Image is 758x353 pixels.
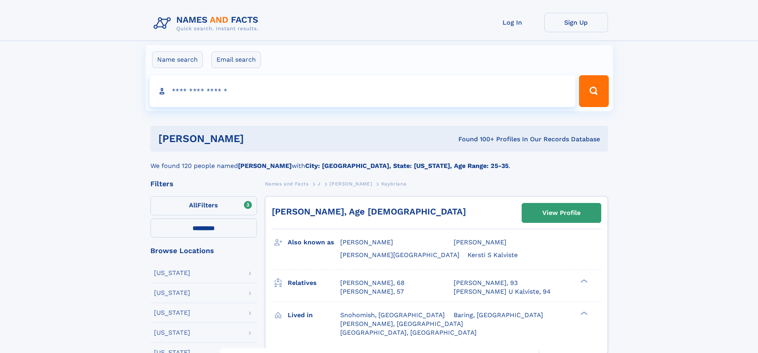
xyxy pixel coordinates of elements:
[579,310,588,316] div: ❯
[288,308,340,322] h3: Lived in
[544,13,608,32] a: Sign Up
[340,320,463,328] span: [PERSON_NAME], [GEOGRAPHIC_DATA]
[158,134,351,144] h1: [PERSON_NAME]
[454,287,551,296] a: [PERSON_NAME] U Kalviste, 94
[238,162,292,170] b: [PERSON_NAME]
[288,236,340,249] h3: Also known as
[150,152,608,171] div: We found 120 people named with .
[150,180,257,187] div: Filters
[468,251,518,259] span: Kersti S Kalviste
[329,179,372,189] a: [PERSON_NAME]
[318,181,321,187] span: J
[454,279,518,287] a: [PERSON_NAME], 93
[272,207,466,216] a: [PERSON_NAME], Age [DEMOGRAPHIC_DATA]
[150,196,257,215] label: Filters
[150,247,257,254] div: Browse Locations
[381,181,406,187] span: Kaybriana
[542,204,581,222] div: View Profile
[189,201,197,209] span: All
[340,279,405,287] a: [PERSON_NAME], 68
[288,276,340,290] h3: Relatives
[154,290,190,296] div: [US_STATE]
[150,13,265,34] img: Logo Names and Facts
[522,203,601,222] a: View Profile
[454,238,507,246] span: [PERSON_NAME]
[340,238,393,246] span: [PERSON_NAME]
[340,311,445,319] span: Snohomish, [GEOGRAPHIC_DATA]
[579,75,608,107] button: Search Button
[305,162,509,170] b: City: [GEOGRAPHIC_DATA], State: [US_STATE], Age Range: 25-35
[340,251,460,259] span: [PERSON_NAME][GEOGRAPHIC_DATA]
[340,329,477,336] span: [GEOGRAPHIC_DATA], [GEOGRAPHIC_DATA]
[329,181,372,187] span: [PERSON_NAME]
[154,270,190,276] div: [US_STATE]
[318,179,321,189] a: J
[265,179,309,189] a: Names and Facts
[154,310,190,316] div: [US_STATE]
[481,13,544,32] a: Log In
[211,51,261,68] label: Email search
[150,75,576,107] input: search input
[454,311,543,319] span: Baring, [GEOGRAPHIC_DATA]
[579,278,588,283] div: ❯
[340,287,404,296] a: [PERSON_NAME], 57
[154,330,190,336] div: [US_STATE]
[351,135,600,144] div: Found 100+ Profiles In Our Records Database
[152,51,203,68] label: Name search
